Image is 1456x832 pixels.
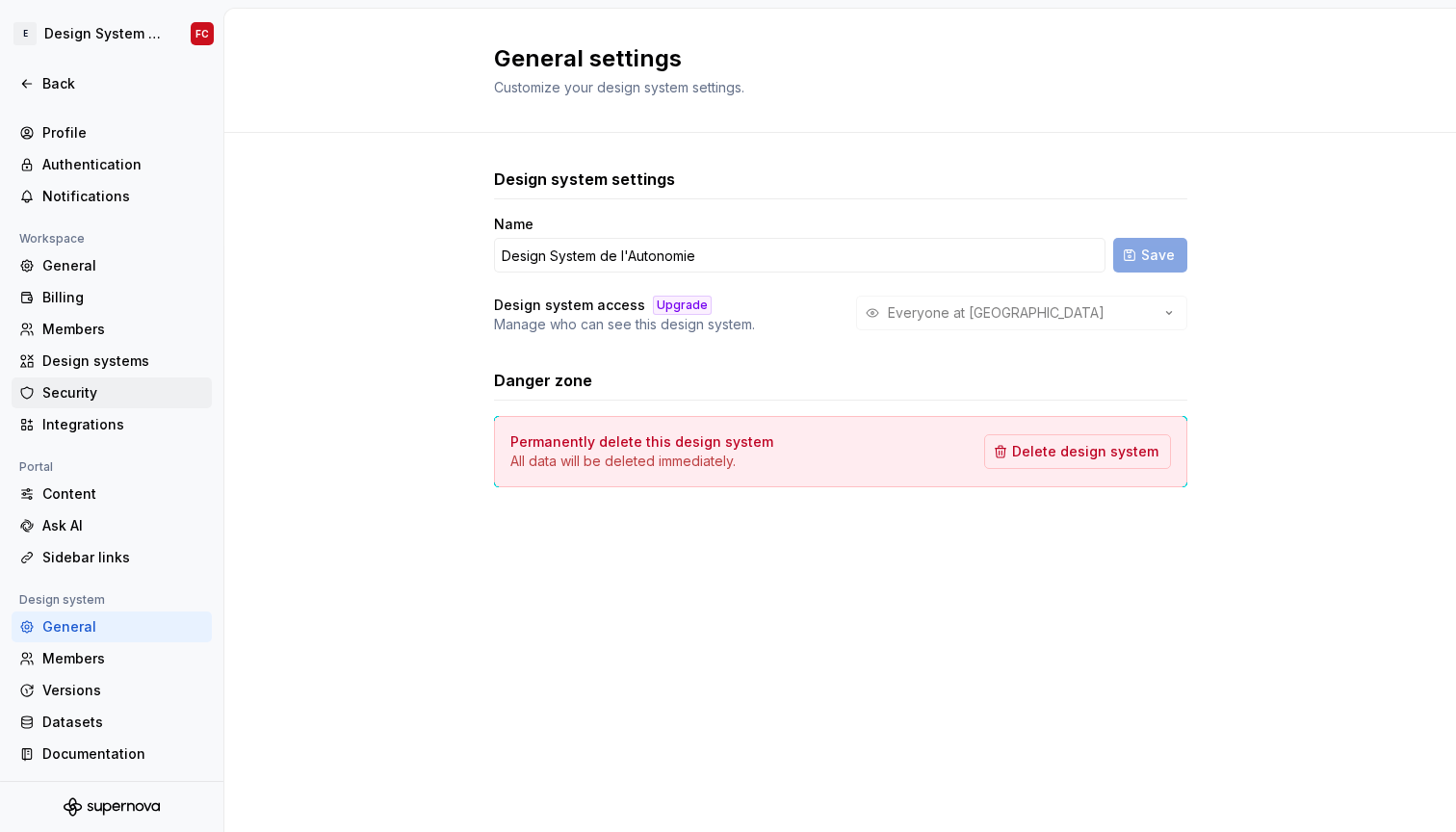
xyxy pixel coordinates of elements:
[12,250,212,281] a: General
[494,369,592,392] h3: Danger zone
[195,26,209,41] div: FC
[13,22,37,45] div: E
[42,351,204,371] div: Design systems
[42,713,204,732] div: Datasets
[42,383,204,403] div: Security
[42,681,204,700] div: Versions
[42,484,204,504] div: Content
[42,649,204,668] div: Members
[12,227,92,250] div: Workspace
[12,149,212,180] a: Authentication
[494,79,744,95] span: Customize your design system settings.
[44,24,168,43] div: Design System de l'Autonomie
[653,296,712,315] div: Upgrade
[12,455,61,479] div: Portal
[42,256,204,275] div: General
[42,516,204,535] div: Ask AI
[12,409,212,440] a: Integrations
[494,43,1164,74] h2: General settings
[12,117,212,148] a: Profile
[12,314,212,345] a: Members
[12,282,212,313] a: Billing
[12,611,212,642] a: General
[12,675,212,706] a: Versions
[12,346,212,377] a: Design systems
[12,377,212,408] a: Security
[64,797,160,817] svg: Supernova Logo
[12,68,212,99] a: Back
[1012,442,1158,461] span: Delete design system
[12,479,212,509] a: Content
[42,617,204,637] div: General
[12,588,113,611] div: Design system
[510,452,773,471] p: All data will be deleted immediately.
[42,288,204,307] div: Billing
[12,181,212,212] a: Notifications
[42,744,204,764] div: Documentation
[494,296,645,315] h4: Design system access
[42,155,204,174] div: Authentication
[42,187,204,206] div: Notifications
[12,707,212,738] a: Datasets
[984,434,1171,469] button: Delete design system
[494,168,675,191] h3: Design system settings
[42,415,204,434] div: Integrations
[12,739,212,769] a: Documentation
[494,315,755,334] p: Manage who can see this design system.
[42,320,204,339] div: Members
[12,643,212,674] a: Members
[510,432,773,452] h4: Permanently delete this design system
[494,215,533,234] label: Name
[42,74,204,93] div: Back
[4,13,220,55] button: EDesign System de l'AutonomieFC
[12,510,212,541] a: Ask AI
[12,542,212,573] a: Sidebar links
[42,123,204,143] div: Profile
[42,548,204,567] div: Sidebar links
